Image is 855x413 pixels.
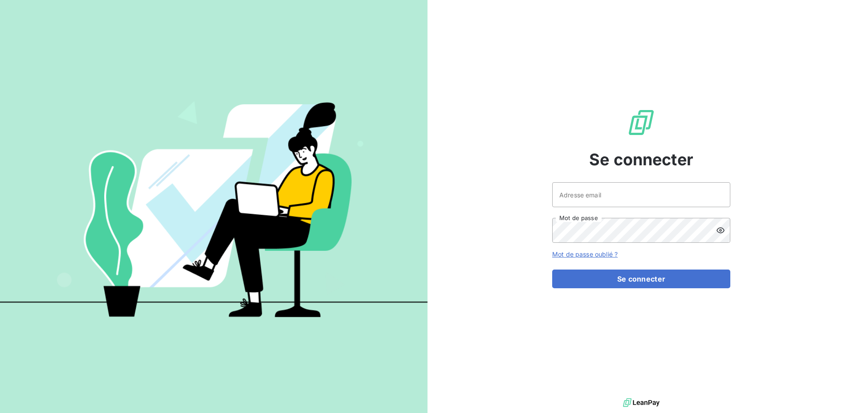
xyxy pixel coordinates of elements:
[627,108,655,137] img: Logo LeanPay
[552,250,618,258] a: Mot de passe oublié ?
[589,147,693,172] span: Se connecter
[552,182,730,207] input: placeholder
[552,270,730,288] button: Se connecter
[623,396,660,409] img: logo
